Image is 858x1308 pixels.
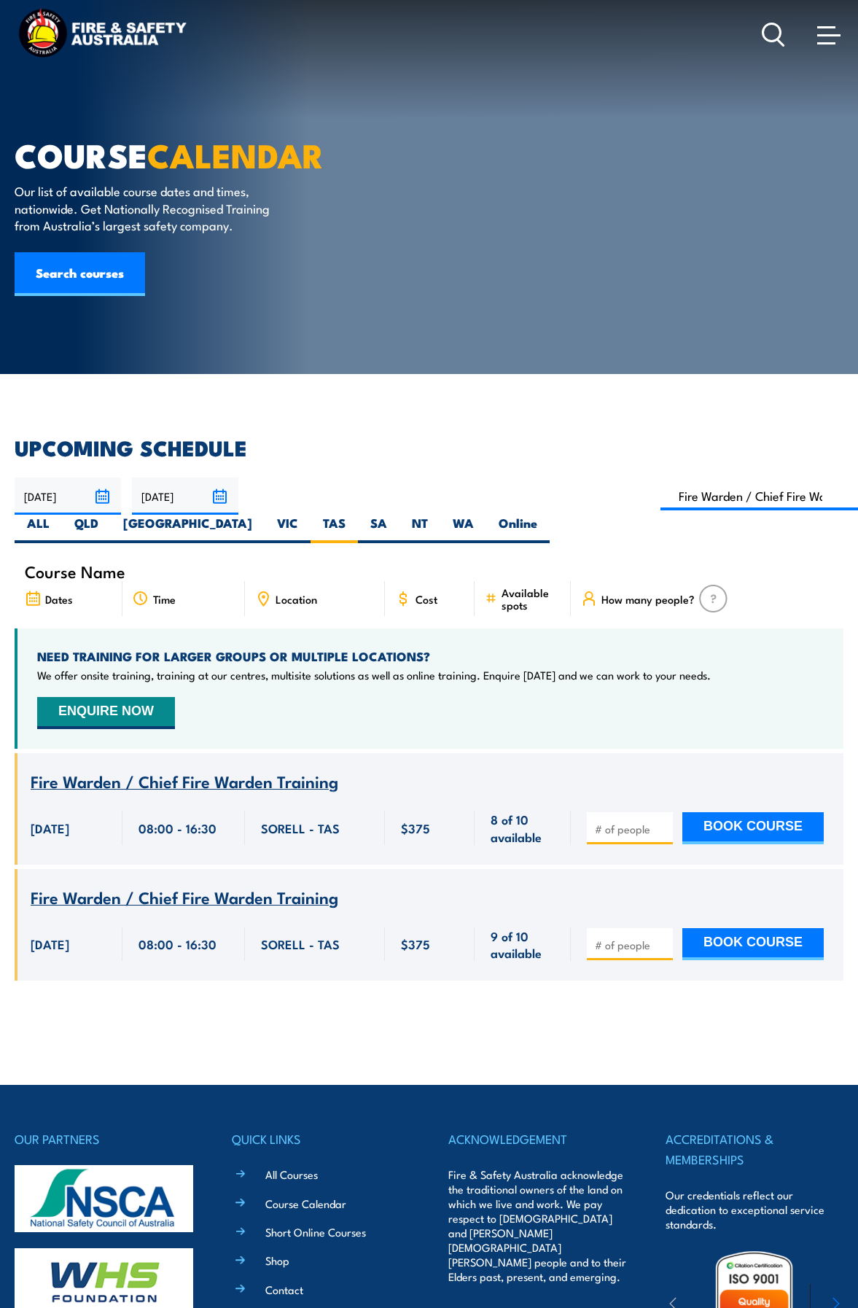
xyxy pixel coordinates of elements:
[666,1129,844,1169] h4: ACCREDITATIONS & MEMBERSHIPS
[31,768,338,793] span: Fire Warden / Chief Fire Warden Training
[31,889,338,907] a: Fire Warden / Chief Fire Warden Training
[261,820,340,836] span: SORELL - TAS
[491,811,555,845] span: 8 of 10 available
[448,1129,627,1149] h4: ACKNOWLEDGEMENT
[31,884,338,909] span: Fire Warden / Chief Fire Warden Training
[265,1224,366,1239] a: Short Online Courses
[31,935,69,952] span: [DATE]
[276,593,317,605] span: Location
[401,935,430,952] span: $375
[153,593,176,605] span: Time
[62,515,111,543] label: QLD
[15,140,375,168] h1: COURSE
[139,935,217,952] span: 08:00 - 16:30
[682,928,824,960] button: BOOK COURSE
[111,515,265,543] label: [GEOGRAPHIC_DATA]
[399,515,440,543] label: NT
[45,593,73,605] span: Dates
[401,820,430,836] span: $375
[491,927,555,962] span: 9 of 10 available
[265,1253,289,1268] a: Shop
[265,1282,303,1297] a: Contact
[311,515,358,543] label: TAS
[15,252,145,296] a: Search courses
[15,1129,193,1149] h4: OUR PARTNERS
[595,938,668,952] input: # of people
[139,820,217,836] span: 08:00 - 16:30
[448,1167,627,1284] p: Fire & Safety Australia acknowledge the traditional owners of the land on which we live and work....
[31,773,338,791] a: Fire Warden / Chief Fire Warden Training
[232,1129,410,1149] h4: QUICK LINKS
[595,822,668,836] input: # of people
[132,478,238,515] input: To date
[666,1188,844,1231] p: Our credentials reflect our dedication to exceptional service standards.
[37,668,711,682] p: We offer onsite training, training at our centres, multisite solutions as well as online training...
[15,437,843,456] h2: UPCOMING SCHEDULE
[31,820,69,836] span: [DATE]
[15,478,121,515] input: From date
[147,129,324,179] strong: CALENDAR
[265,1196,346,1211] a: Course Calendar
[358,515,399,543] label: SA
[15,182,281,233] p: Our list of available course dates and times, nationwide. Get Nationally Recognised Training from...
[502,586,561,611] span: Available spots
[15,1165,193,1232] img: nsca-logo-footer
[440,515,486,543] label: WA
[37,697,175,729] button: ENQUIRE NOW
[660,482,858,510] input: Search Course
[261,935,340,952] span: SORELL - TAS
[486,515,550,543] label: Online
[416,593,437,605] span: Cost
[265,515,311,543] label: VIC
[682,812,824,844] button: BOOK COURSE
[15,515,62,543] label: ALL
[601,593,695,605] span: How many people?
[25,565,125,577] span: Course Name
[265,1167,318,1182] a: All Courses
[37,648,711,664] h4: NEED TRAINING FOR LARGER GROUPS OR MULTIPLE LOCATIONS?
